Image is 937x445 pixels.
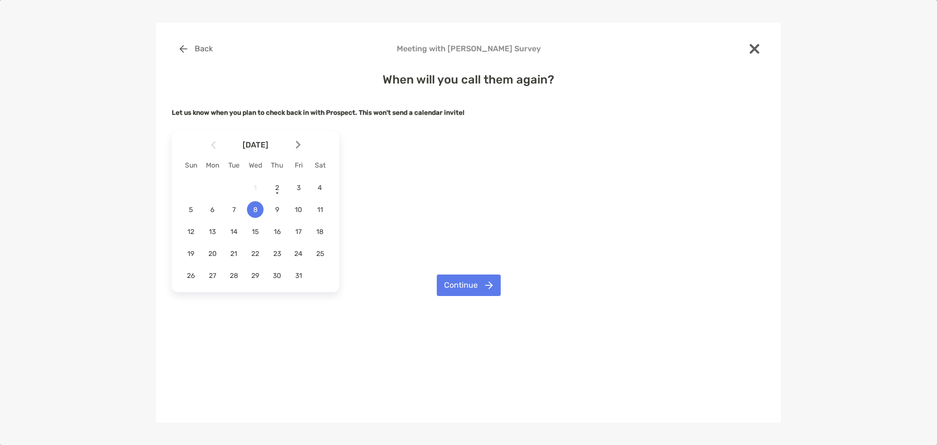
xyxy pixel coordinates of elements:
span: 9 [269,206,285,214]
span: 30 [269,272,285,280]
span: 21 [225,250,242,258]
h4: When will you call them again? [172,73,765,86]
div: Tue [223,161,244,170]
span: 11 [312,206,328,214]
img: button icon [485,281,493,289]
button: Back [172,38,220,60]
span: 12 [183,228,199,236]
div: Thu [266,161,288,170]
div: Wed [244,161,266,170]
h4: Meeting with [PERSON_NAME] Survey [172,44,765,53]
span: 17 [290,228,307,236]
span: 5 [183,206,199,214]
span: 10 [290,206,307,214]
div: Fri [288,161,309,170]
span: 24 [290,250,307,258]
span: 2 [269,184,285,192]
img: Arrow icon [211,141,216,149]
h5: Let us know when you plan to check back in with Prospect. [172,109,765,116]
span: 26 [183,272,199,280]
img: button icon [180,45,187,53]
span: 28 [225,272,242,280]
div: Sun [180,161,202,170]
button: Continue [437,275,501,296]
div: Sat [309,161,331,170]
span: 1 [247,184,264,192]
span: 22 [247,250,264,258]
span: 13 [204,228,221,236]
span: 18 [312,228,328,236]
span: 25 [312,250,328,258]
span: 16 [269,228,285,236]
img: Arrow icon [296,141,301,149]
span: 3 [290,184,307,192]
span: 23 [269,250,285,258]
span: 7 [225,206,242,214]
span: 8 [247,206,264,214]
span: 4 [312,184,328,192]
div: Mon [202,161,223,170]
span: 14 [225,228,242,236]
span: 27 [204,272,221,280]
span: 31 [290,272,307,280]
span: [DATE] [218,140,294,149]
span: 29 [247,272,264,280]
span: 19 [183,250,199,258]
span: 15 [247,228,264,236]
img: close modal [750,44,759,54]
strong: This won't send a calendar invite! [359,109,465,116]
span: 6 [204,206,221,214]
span: 20 [204,250,221,258]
